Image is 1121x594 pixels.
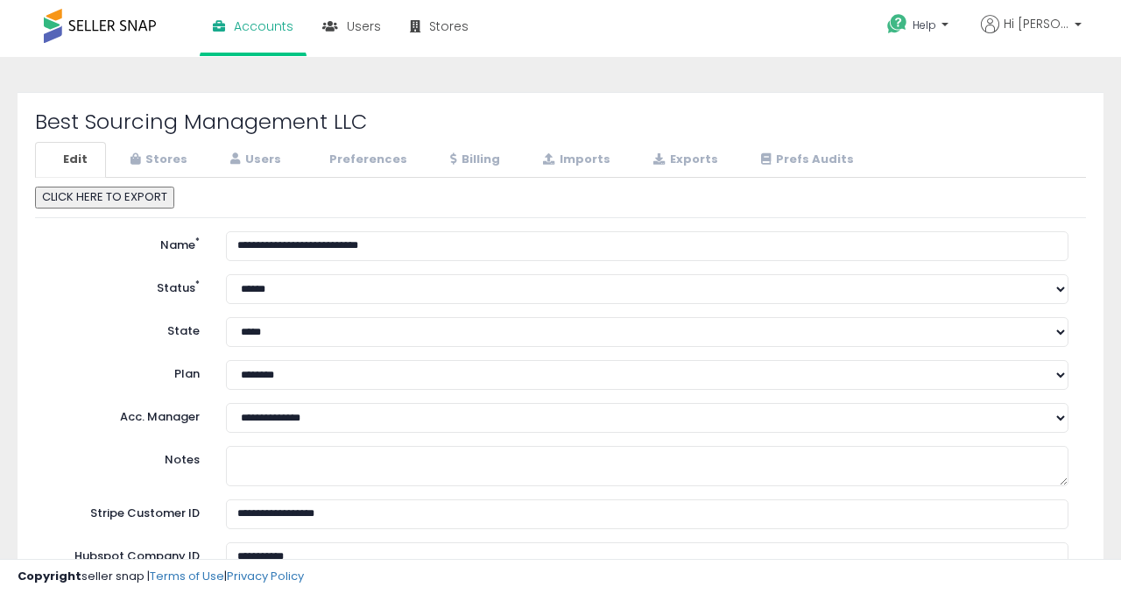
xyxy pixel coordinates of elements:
label: Stripe Customer ID [39,499,213,522]
a: Edit [35,142,106,178]
label: Plan [39,360,213,383]
label: Acc. Manager [39,403,213,426]
label: Status [39,274,213,297]
a: Exports [631,142,737,178]
a: Preferences [301,142,426,178]
a: Terms of Use [150,568,224,584]
i: Get Help [886,13,908,35]
span: Help [913,18,936,32]
label: Name [39,231,213,254]
a: Billing [427,142,518,178]
a: Stores [108,142,206,178]
button: CLICK HERE TO EXPORT [35,187,174,209]
strong: Copyright [18,568,81,584]
a: Imports [520,142,629,178]
h2: Best Sourcing Management LLC [35,110,1086,133]
span: Users [347,18,381,35]
a: Privacy Policy [227,568,304,584]
span: Hi [PERSON_NAME] [1004,15,1069,32]
label: Notes [39,446,213,469]
div: seller snap | | [18,569,304,585]
label: Hubspot Company ID [39,542,213,565]
label: State [39,317,213,340]
a: Users [208,142,300,178]
span: Stores [429,18,469,35]
span: Accounts [234,18,293,35]
a: Prefs Audits [738,142,872,178]
a: Hi [PERSON_NAME] [981,15,1082,54]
